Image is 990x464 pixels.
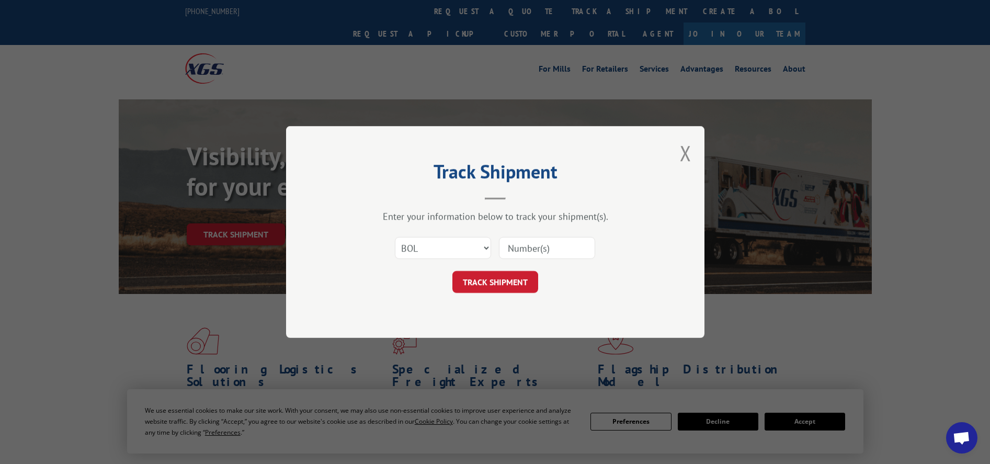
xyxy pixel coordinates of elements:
input: Number(s) [499,237,595,259]
div: Open chat [946,422,977,454]
h2: Track Shipment [338,164,652,184]
button: Close modal [680,139,691,167]
button: TRACK SHIPMENT [452,271,538,293]
div: Enter your information below to track your shipment(s). [338,210,652,222]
